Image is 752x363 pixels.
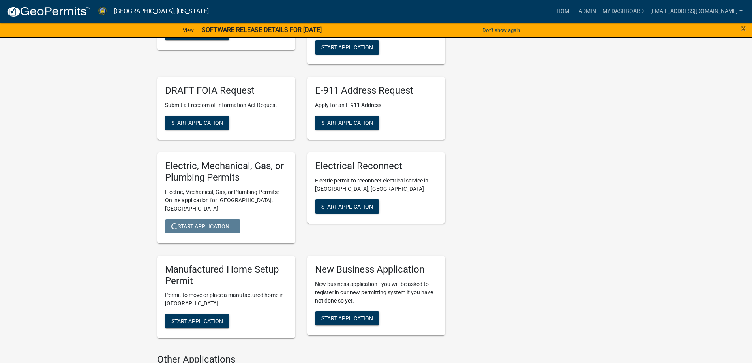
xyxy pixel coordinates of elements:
[315,85,437,96] h5: E-911 Address Request
[315,177,437,193] p: Electric permit to reconnect electrical service in [GEOGRAPHIC_DATA], [GEOGRAPHIC_DATA]
[315,116,379,130] button: Start Application
[165,219,240,233] button: Start Application...
[171,120,223,126] span: Start Application
[165,314,229,328] button: Start Application
[741,24,746,33] button: Close
[165,101,287,109] p: Submit a Freedom of Information Act Request
[321,44,373,51] span: Start Application
[321,203,373,210] span: Start Application
[741,23,746,34] span: ×
[97,6,108,17] img: Abbeville County, South Carolina
[180,24,197,37] a: View
[479,24,523,37] button: Don't show again
[165,264,287,287] h5: Manufactured Home Setup Permit
[315,264,437,275] h5: New Business Application
[315,160,437,172] h5: Electrical Reconnect
[165,26,229,40] button: Start Application
[165,291,287,308] p: Permit to move or place a manufactured home in [GEOGRAPHIC_DATA]
[165,85,287,96] h5: DRAFT FOIA Request
[553,4,576,19] a: Home
[315,40,379,55] button: Start Application
[171,223,234,229] span: Start Application...
[576,4,599,19] a: Admin
[315,311,379,325] button: Start Application
[315,280,437,305] p: New business application - you will be asked to register in our new permitting system if you have...
[114,5,209,18] a: [GEOGRAPHIC_DATA], [US_STATE]
[165,160,287,183] h5: Electric, Mechanical, Gas, or Plumbing Permits
[321,315,373,321] span: Start Application
[171,318,223,324] span: Start Application
[647,4,746,19] a: [EMAIL_ADDRESS][DOMAIN_NAME]
[202,26,322,34] strong: SOFTWARE RELEASE DETAILS FOR [DATE]
[321,120,373,126] span: Start Application
[599,4,647,19] a: My Dashboard
[165,116,229,130] button: Start Application
[315,199,379,214] button: Start Application
[315,101,437,109] p: Apply for an E-911 Address
[165,188,287,213] p: Electric, Mechanical, Gas, or Plumbing Permits: Online application for [GEOGRAPHIC_DATA], [GEOGRA...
